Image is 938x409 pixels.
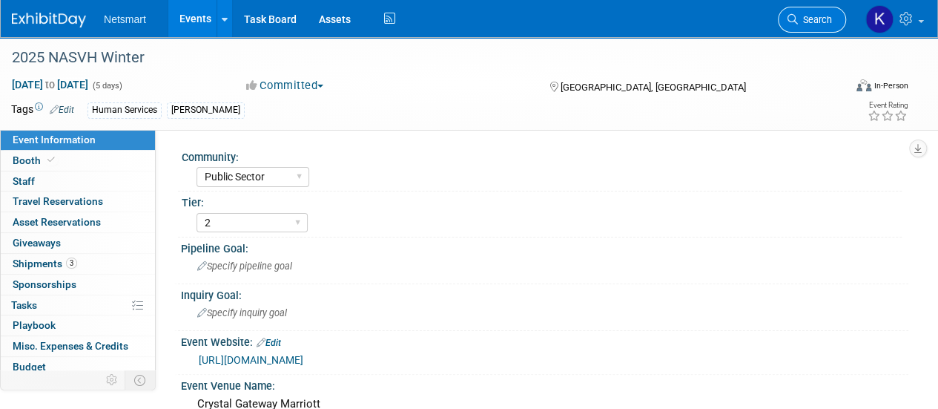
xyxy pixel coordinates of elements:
[182,146,902,165] div: Community:
[167,102,245,118] div: [PERSON_NAME]
[199,354,303,366] a: [URL][DOMAIN_NAME]
[1,233,155,253] a: Giveaways
[13,195,103,207] span: Travel Reservations
[13,237,61,249] span: Giveaways
[87,102,162,118] div: Human Services
[181,238,908,256] div: Pipeline Goal:
[13,340,128,352] span: Misc. Expenses & Credits
[43,79,57,91] span: to
[66,258,77,269] span: 3
[13,134,96,145] span: Event Information
[181,375,908,393] div: Event Venue Name:
[1,212,155,232] a: Asset Reservations
[182,192,902,210] div: Tier:
[873,80,908,91] div: In-Person
[257,338,281,348] a: Edit
[12,13,86,27] img: ExhibitDay
[181,284,908,303] div: Inquiry Goal:
[777,77,908,99] div: Event Format
[1,151,155,171] a: Booth
[13,361,46,373] span: Budget
[798,14,832,25] span: Search
[197,261,292,272] span: Specify pipeline goal
[125,370,156,390] td: Toggle Event Tabs
[1,192,155,212] a: Travel Reservations
[13,175,35,187] span: Staff
[11,102,74,119] td: Tags
[1,171,155,192] a: Staff
[181,331,908,350] div: Event Website:
[50,105,74,115] a: Edit
[99,370,125,390] td: Personalize Event Tab Strip
[13,319,56,331] span: Playbook
[1,254,155,274] a: Shipments3
[11,299,37,311] span: Tasks
[7,45,832,71] div: 2025 NASVH Winter​
[11,78,89,91] span: [DATE] [DATE]
[91,81,122,91] span: (5 days)
[856,79,871,91] img: Format-Inperson.png
[1,357,155,377] a: Budget
[1,336,155,356] a: Misc. Expenses & Credits
[1,275,155,295] a: Sponsorships
[13,216,101,228] span: Asset Reservations
[560,82,745,93] span: [GEOGRAPHIC_DATA], [GEOGRAPHIC_DATA]
[47,156,55,164] i: Booth reservation complete
[104,13,146,25] span: Netsmart
[778,7,846,33] a: Search
[197,307,287,318] span: Specify inquiry goal
[868,102,908,109] div: Event Rating
[241,78,329,94] button: Committed
[1,130,155,150] a: Event Information
[13,154,58,166] span: Booth
[1,295,155,315] a: Tasks
[13,278,76,290] span: Sponsorships
[1,315,155,336] a: Playbook
[865,5,894,33] img: Kaitlyn Woicke
[13,258,77,269] span: Shipments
